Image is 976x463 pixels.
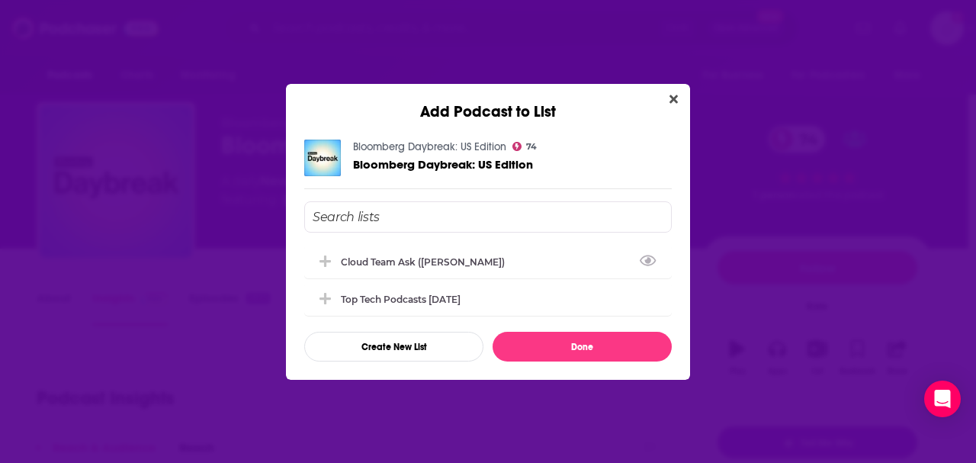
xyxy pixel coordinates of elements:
[663,90,684,109] button: Close
[304,282,672,316] div: Top Tech Podcasts Jan 2025
[341,256,514,268] div: Cloud Team ask ([PERSON_NAME])
[304,332,483,362] button: Create New List
[304,201,672,362] div: Add Podcast To List
[505,265,514,266] button: View Link
[353,140,506,153] a: Bloomberg Daybreak: US Edition
[353,157,533,172] span: Bloomberg Daybreak: US Edition
[286,84,690,121] div: Add Podcast to List
[493,332,672,362] button: Done
[353,158,533,171] a: Bloomberg Daybreak: US Edition
[512,142,537,151] a: 74
[304,201,672,233] input: Search lists
[304,140,341,176] img: Bloomberg Daybreak: US Edition
[526,143,537,150] span: 74
[304,245,672,278] div: Cloud Team ask (Austin Stewart)
[341,294,461,305] div: Top Tech Podcasts [DATE]
[924,381,961,417] div: Open Intercom Messenger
